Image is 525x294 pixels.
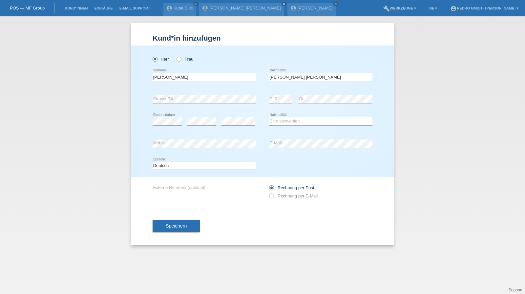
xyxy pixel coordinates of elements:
[153,57,157,61] input: Herr
[334,2,337,6] i: close
[269,185,273,193] input: Rechnung per Post
[153,57,169,62] label: Herr
[269,185,314,190] label: Rechnung per Post
[91,6,116,10] a: Einkäufe
[174,6,193,10] a: Kupe Sildi
[61,6,91,10] a: Kund*innen
[209,6,281,10] a: [PERSON_NAME] [PERSON_NAME]
[269,193,273,202] input: Rechnung per E-Mail
[282,2,285,6] i: close
[153,34,372,42] h1: Kund*in hinzufügen
[153,220,200,232] button: Speichern
[194,2,197,6] i: close
[177,57,181,61] input: Frau
[116,6,154,10] a: E-Mail Support
[426,6,440,10] a: DE ▾
[450,5,457,12] i: account_circle
[298,6,333,10] a: [PERSON_NAME]
[177,57,193,62] label: Frau
[166,223,187,229] span: Speichern
[447,6,522,10] a: account_circleRedro GmbH - [PERSON_NAME] ▾
[383,5,390,12] i: build
[269,193,318,198] label: Rechnung per E-Mail
[193,2,198,6] a: close
[333,2,338,6] a: close
[282,2,286,6] a: close
[509,288,522,292] a: Support
[10,6,45,10] a: POS — MF Group
[380,6,420,10] a: buildWerkzeuge ▾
